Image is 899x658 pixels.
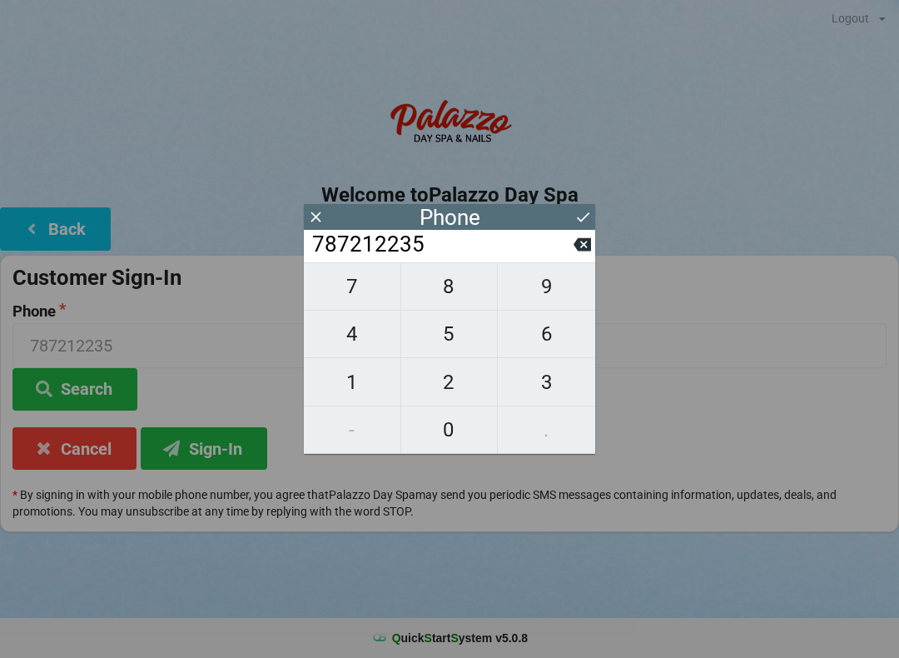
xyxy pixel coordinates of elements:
[498,317,595,351] span: 6
[304,269,400,304] span: 7
[401,269,498,304] span: 8
[401,311,499,358] button: 5
[498,311,595,358] button: 6
[401,358,499,406] button: 2
[304,365,400,400] span: 1
[498,262,595,311] button: 9
[401,317,498,351] span: 5
[401,412,498,447] span: 0
[498,365,595,400] span: 3
[498,358,595,406] button: 3
[304,311,401,358] button: 4
[304,358,401,406] button: 1
[401,262,499,311] button: 8
[498,269,595,304] span: 9
[304,317,400,351] span: 4
[304,262,401,311] button: 7
[420,209,480,226] div: Phone
[401,406,499,454] button: 0
[401,365,498,400] span: 2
